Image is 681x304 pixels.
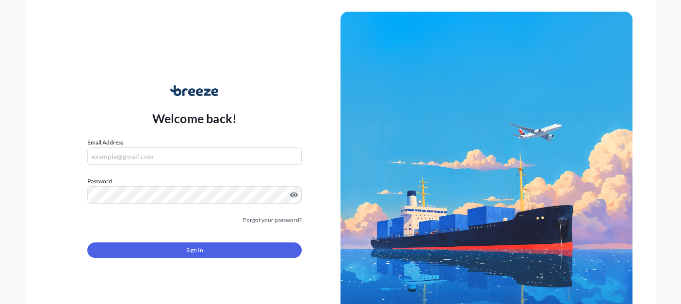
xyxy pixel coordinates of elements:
input: example@gmail.com [87,147,302,165]
a: Forgot your password? [243,215,302,225]
button: Sign In [87,242,302,258]
span: Sign In [186,245,203,255]
label: Password [87,176,302,186]
label: Email Address [87,138,123,147]
button: Show password [290,191,298,199]
p: Welcome back! [152,111,237,126]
